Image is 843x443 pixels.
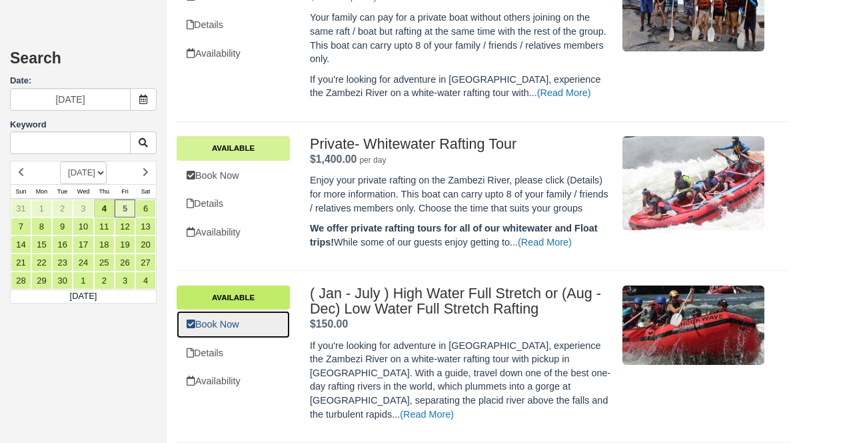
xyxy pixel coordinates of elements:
[310,153,357,165] strong: Price: $1,400
[52,217,73,236] a: 9
[11,272,31,290] a: 28
[115,272,135,290] a: 3
[518,237,572,248] a: (Read More)
[115,236,135,254] a: 19
[73,217,93,236] a: 10
[10,119,47,129] label: Keyword
[11,199,31,217] a: 31
[31,199,52,217] a: 1
[622,286,764,365] img: M104-3
[52,236,73,254] a: 16
[310,73,612,100] p: If you're looking for adventure in [GEOGRAPHIC_DATA], experience the Zambezi River on a white-wat...
[310,318,348,330] span: $150.00
[115,254,135,272] a: 26
[130,131,157,154] button: Keyword Search
[94,272,115,290] a: 2
[52,199,73,217] a: 2
[135,184,156,199] th: Sat
[135,199,156,217] a: 6
[10,75,157,87] label: Date:
[94,199,115,217] a: 4
[177,311,290,338] a: Book Now
[11,236,31,254] a: 14
[135,272,156,290] a: 4
[11,217,31,236] a: 7
[52,272,73,290] a: 30
[115,217,135,236] a: 12
[310,339,612,421] p: If you're looking for adventure in [GEOGRAPHIC_DATA], experience the Zambezi River on a white-wat...
[400,409,454,420] a: (Read More)
[359,155,386,165] em: per day
[31,184,52,199] th: Mon
[94,236,115,254] a: 18
[73,184,93,199] th: Wed
[115,199,135,217] a: 5
[310,153,357,165] span: $1,400.00
[537,87,591,98] a: (Read More)
[73,272,93,290] a: 1
[177,368,290,395] a: Availability
[31,217,52,236] a: 8
[31,254,52,272] a: 22
[310,286,612,318] h2: ( Jan - July ) High Water Full Stretch or (Aug - Dec) Low Water Full Stretch Rafting
[622,136,764,230] img: M164-1
[11,290,157,303] td: [DATE]
[177,340,290,367] a: Details
[177,40,290,67] a: Availability
[52,254,73,272] a: 23
[11,184,31,199] th: Sun
[135,254,156,272] a: 27
[52,184,73,199] th: Tue
[177,136,290,160] a: Available
[73,254,93,272] a: 24
[73,236,93,254] a: 17
[177,219,290,246] a: Availability
[11,254,31,272] a: 21
[31,272,52,290] a: 29
[10,50,157,75] h2: Search
[177,286,290,310] a: Available
[177,11,290,39] a: Details
[177,190,290,217] a: Details
[310,173,612,215] p: Enjoy your private rafting on the Zambezi River, please click (Details) for more information. Thi...
[94,184,115,199] th: Thu
[135,236,156,254] a: 20
[94,254,115,272] a: 25
[310,318,348,330] strong: Price: $150
[135,217,156,236] a: 13
[310,221,612,249] p: While some of our guests enjoy getting to...
[73,199,93,217] a: 3
[310,223,598,248] strong: We offer private rafting tours for all of our whitewater and Float trips!
[310,11,612,65] p: Your family can pay for a private boat without others joining on the same raft / boat but rafting...
[31,236,52,254] a: 15
[94,217,115,236] a: 11
[310,136,612,152] h2: Private- Whitewater Rafting Tour
[177,162,290,189] a: Book Now
[115,184,135,199] th: Fri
